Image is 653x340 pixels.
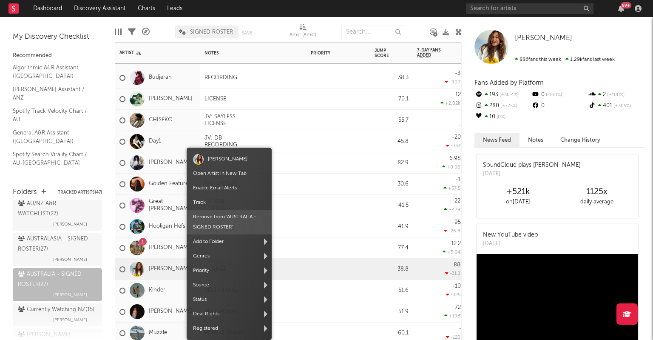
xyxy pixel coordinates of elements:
[13,51,102,61] div: Recommended
[451,241,464,246] div: 12.2k
[204,96,226,102] span: LICENSE
[479,197,557,207] div: on [DATE]
[621,2,631,9] div: 99 +
[479,187,557,197] div: +521k
[588,100,644,111] div: 401
[149,74,172,81] a: Budjerah
[531,100,588,111] div: 0
[190,29,233,35] span: SIGNED ROSTER
[119,50,183,55] div: Artist
[375,307,409,317] div: 51.9
[606,93,625,97] span: +100 %
[18,234,95,254] div: AUSTRALASIA - SIGNED ROSTER ( 27 )
[495,115,505,120] span: 0 %
[552,133,609,147] button: Change History
[455,49,464,57] button: Filter by 7-Day Fans Added
[557,187,636,197] div: 1125 x
[349,49,358,57] button: Filter by Priority
[455,92,464,97] div: 127
[200,135,241,148] div: JV: DB
[375,94,409,104] div: 70.1
[149,244,193,251] a: [PERSON_NAME]
[446,143,464,149] div: -333 %
[375,115,409,126] div: 55.7
[545,93,562,97] span: -100 %
[149,198,196,213] a: Great [PERSON_NAME]
[187,234,272,249] span: Add to Folder
[311,51,345,56] div: Priority
[187,195,272,210] span: Track
[241,31,253,35] button: Save
[440,100,464,106] div: +2.02k %
[53,290,87,300] span: [PERSON_NAME]
[499,104,517,109] span: +775 %
[417,48,451,58] span: 7-Day Fans Added
[13,187,37,197] div: Folders
[204,142,237,149] div: RECORDING
[187,181,272,195] span: Enable Email Alerts
[455,305,464,310] div: 727
[375,286,409,296] div: 51.6
[515,57,561,62] span: 886 fans this week
[454,262,464,268] div: 886
[13,85,94,102] a: [PERSON_NAME] Assistant / ANZ
[290,21,316,43] div: Artist (Artist)
[13,32,102,42] div: My Discovery Checklist
[18,305,94,315] div: Currently Watching NZ ( 15 )
[149,308,193,315] a: [PERSON_NAME]
[444,313,464,319] div: +198 %
[13,63,94,80] a: Algorithmic A&R Assistant ([GEOGRAPHIC_DATA])
[483,170,581,178] div: [DATE]
[515,34,572,42] span: [PERSON_NAME]
[474,89,531,100] div: 193
[142,21,150,43] div: A&R Pipeline
[187,210,272,234] span: Remove from ' AUSTRALIA - SIGNED ROSTER '
[149,159,193,166] a: [PERSON_NAME]
[13,128,94,146] a: General A&R Assistant ([GEOGRAPHIC_DATA])
[18,269,95,290] div: AUSTRALIA - SIGNED ROSTER ( 27 )
[375,179,409,189] div: 30.6
[454,220,464,225] div: 952
[400,49,409,57] button: Filter by Jump Score
[455,177,464,183] div: -10
[149,180,191,188] a: Golden Features
[483,161,581,170] div: SoundCloud plays [PERSON_NAME]
[466,3,593,14] input: Search for artists
[449,156,464,161] div: 6.98k
[442,164,464,170] div: +0.06 %
[13,268,102,301] a: AUSTRALIA - SIGNED ROSTER(27)[PERSON_NAME]
[375,73,409,83] div: 38.3
[18,199,95,219] div: AU/NZ A&R WATCHLIST ( 27 )
[588,89,644,100] div: 2
[187,307,272,321] span: Deal Rights
[187,249,272,263] span: Genres
[187,292,272,307] span: Status
[375,243,409,253] div: 77.4
[483,231,538,240] div: New YouTube video
[359,50,365,57] i: Edit settings for Priority
[474,111,531,123] div: 10
[193,171,247,176] a: Open Artist in New Tab
[13,233,102,266] a: AUSTRALASIA - SIGNED ROSTER(27)[PERSON_NAME]
[446,292,464,297] div: -325 %
[13,303,102,326] a: Currently Watching NZ(15)[PERSON_NAME]
[53,219,87,229] span: [PERSON_NAME]
[444,207,464,212] div: +479 %
[187,49,196,57] button: Filter by Artist
[149,329,167,337] a: Muzzle
[187,321,272,336] span: Registered
[444,228,464,234] div: -26.8 %
[483,240,538,248] div: [DATE]
[149,95,193,103] a: [PERSON_NAME]
[520,133,552,147] button: Notes
[474,133,520,147] button: News Feed
[200,74,241,81] div: RECORDING
[618,5,624,12] button: 99+
[13,197,102,231] a: AU/NZ A&R WATCHLIST(27)[PERSON_NAME]
[612,104,631,109] span: +305 %
[375,264,409,274] div: 38.8
[13,171,94,181] a: Shazam Top 200 / AU
[149,117,173,124] a: CHISEKO
[149,223,185,230] a: Hooligan Hefs
[375,158,409,168] div: 82.9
